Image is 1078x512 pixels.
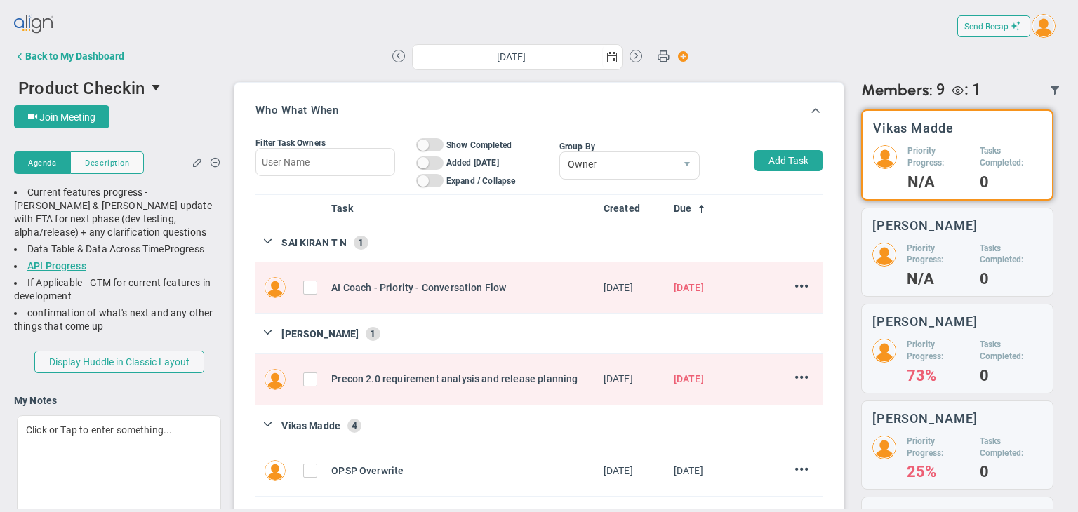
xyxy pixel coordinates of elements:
[331,280,592,295] div: AI Coach - Priority - Conversation Flow
[255,148,394,176] input: User Name
[873,145,897,169] img: 203357.Person.photo
[255,104,339,116] h3: Who What When
[14,42,124,70] button: Back to My Dashboard
[964,81,969,98] span: :
[980,176,1042,189] h4: 0
[331,463,592,478] div: OPSP Overwrite
[14,394,224,407] h4: My Notes
[907,339,969,363] h5: Priority Progress:
[14,105,109,128] button: Join Meeting
[265,277,286,298] img: SAI KIRAN T N
[872,219,978,232] h3: [PERSON_NAME]
[972,81,981,98] span: 1
[872,243,896,267] img: 50429.Person.photo
[907,176,969,189] h4: N/A
[1032,14,1056,38] img: 203357.Person.photo
[872,412,978,425] h3: [PERSON_NAME]
[347,419,361,433] span: 4
[14,11,55,39] img: align-logo.svg
[446,140,512,150] span: Show Completed
[980,145,1042,169] h5: Tasks Completed:
[872,436,896,459] img: 50249.Person.photo
[25,50,124,62] div: Back to My Dashboard
[255,138,394,148] div: Filter Task Owners
[354,236,368,250] span: 1
[265,369,286,390] img: Sudhir Dakshinamurthy
[18,79,145,98] span: Product Checkin
[980,273,1042,285] h4: 0
[754,150,823,171] button: Add Task
[980,243,1042,267] h5: Tasks Completed:
[604,203,663,214] a: Created
[39,112,95,123] span: Join Meeting
[34,351,204,373] button: Display Huddle in Classic Layout
[331,371,592,386] div: Precon 2.0 requirement analysis and release planning
[14,187,212,238] span: Current features progress - [PERSON_NAME] & [PERSON_NAME] update with ETA for next phase (dev tes...
[674,203,733,214] a: Due
[907,145,969,169] h5: Priority Progress:
[907,466,969,478] h4: 25%
[27,260,86,271] a: API Progress
[331,203,592,214] a: Task
[957,15,1030,37] button: Send Recap
[559,142,700,151] div: Group By
[281,420,340,431] span: Vikas Madde
[14,151,70,174] button: Agenda
[602,45,622,69] span: select
[281,237,347,248] span: SAI KIRAN T N
[980,466,1042,478] h4: 0
[674,282,704,293] span: [DATE]
[964,22,1009,32] span: Send Recap
[907,273,969,285] h4: N/A
[265,460,286,481] img: Vikas Madde
[164,243,204,255] span: Progress
[604,463,663,478] div: Tue Sep 23 2025 23:28:23 GMT+0530 (India Standard Time)
[560,152,675,176] span: Owner
[674,373,704,384] span: [DATE]
[980,339,1042,363] h5: Tasks Completed:
[907,436,969,459] h5: Priority Progress:
[604,371,663,386] div: Sun Sep 14 2025 23:44:30 GMT+0530 (India Standard Time)
[872,339,896,363] img: 53178.Person.photo
[907,370,969,382] h4: 73%
[671,47,689,66] span: Action Button
[945,81,981,100] div: Mallory Robinson is a Viewer.
[14,277,211,302] span: If Applicable - GTM for current features in development
[936,81,945,100] span: 9
[366,327,380,341] span: 1
[446,176,516,186] span: Expand / Collapse
[14,307,213,332] span: confirmation of what's next and any other things that come up
[980,436,1042,459] h5: Tasks Completed:
[85,157,129,169] span: Description
[604,280,663,295] div: Mon Sep 08 2025 07:12:28 GMT+0530 (India Standard Time)
[281,328,359,339] span: [PERSON_NAME]
[446,158,499,168] span: Added [DATE]
[873,121,954,135] h3: Vikas Madde
[70,151,144,174] button: Description
[980,370,1042,382] h4: 0
[14,243,224,256] div: Data Table & Data Across Time
[861,81,933,100] span: Members:
[907,243,969,267] h5: Priority Progress:
[28,157,56,169] span: Agenda
[145,76,169,100] span: select
[674,465,703,476] span: [DATE]
[657,49,670,69] span: Print Huddle
[675,152,699,179] span: select
[872,315,978,328] h3: [PERSON_NAME]
[1049,85,1060,96] span: Filter Updated Members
